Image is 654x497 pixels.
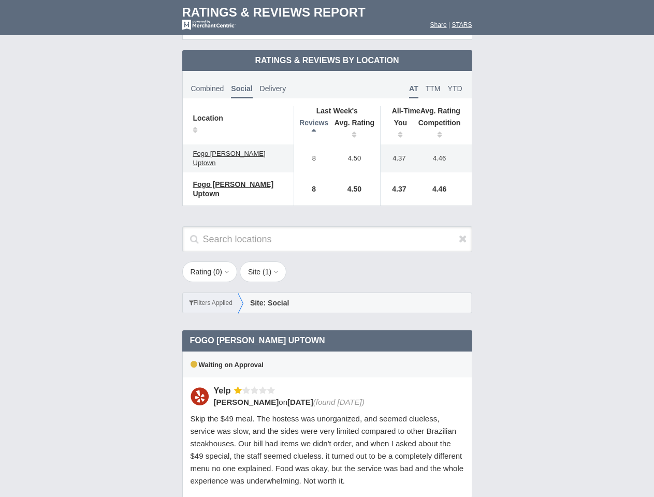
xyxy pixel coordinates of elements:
span: Delivery [260,84,286,93]
span: AT [409,84,418,98]
span: (found [DATE]) [313,398,365,406]
img: Yelp [191,387,209,405]
a: Fogo [PERSON_NAME] Uptown [188,148,288,169]
div: Site: Social [238,293,471,313]
button: Rating (0) [182,261,238,282]
td: 8 [294,144,329,172]
a: Share [430,21,447,28]
a: Fogo [PERSON_NAME] Uptown [188,178,288,200]
span: 0 [216,268,220,276]
span: Skip the $49 meal. The hostess was unorganized, and seemed clueless, service was slow, and the si... [191,414,464,485]
span: Fogo [PERSON_NAME] Uptown [193,180,274,198]
span: All-Time [392,107,420,115]
td: Ratings & Reviews by Location [182,50,472,71]
th: Last Week's [294,106,380,115]
span: | [448,21,450,28]
a: STARS [452,21,472,28]
td: 4.46 [413,144,472,172]
div: Filters Applied [183,293,239,313]
div: Yelp [214,385,235,396]
span: Fogo [PERSON_NAME] Uptown [193,150,266,167]
td: 4.50 [329,172,381,206]
span: YTD [448,84,462,93]
td: 8 [294,172,329,206]
div: on [214,397,457,407]
span: [PERSON_NAME] [214,398,279,406]
span: TTM [426,84,441,93]
span: 1 [265,268,269,276]
span: Fogo [PERSON_NAME] Uptown [190,336,325,345]
th: Location: activate to sort column ascending [183,106,294,144]
span: [DATE] [287,398,313,406]
td: 4.50 [329,144,381,172]
td: 4.37 [381,144,413,172]
th: You: activate to sort column ascending [381,115,413,144]
th: Avg. Rating [381,106,472,115]
td: 4.46 [413,172,472,206]
button: Site (1) [240,261,286,282]
th: Competition: activate to sort column ascending [413,115,472,144]
th: Avg. Rating: activate to sort column ascending [329,115,381,144]
span: Combined [191,84,224,93]
span: Social [231,84,252,98]
th: Reviews: activate to sort column descending [294,115,329,144]
td: 4.37 [381,172,413,206]
img: mc-powered-by-logo-white-103.png [182,20,236,30]
span: Waiting on Approval [191,361,264,369]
